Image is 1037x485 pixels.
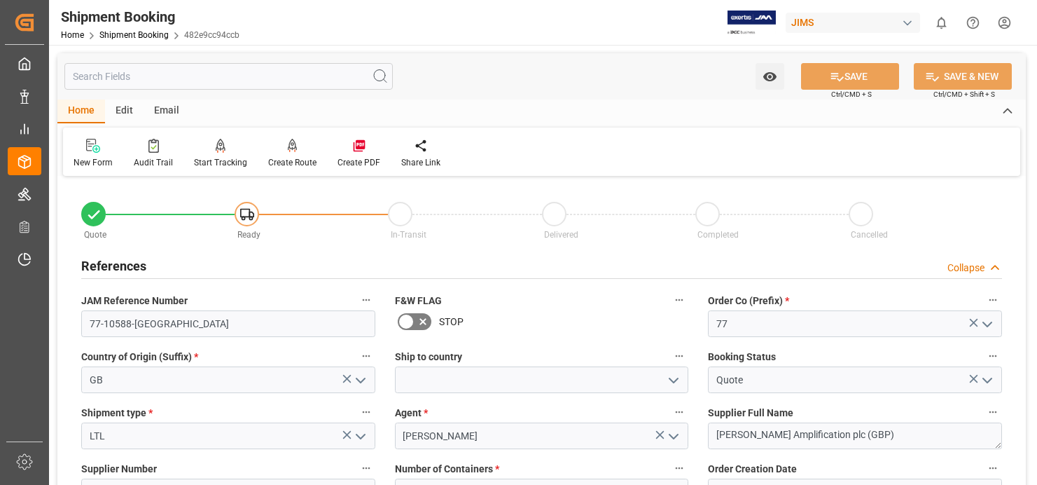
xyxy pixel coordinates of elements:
span: Supplier Number [81,462,157,477]
button: open menu [975,369,996,391]
span: Quote [84,230,106,240]
div: JIMS [786,13,920,33]
button: open menu [662,425,683,447]
a: Home [61,30,84,40]
a: Shipment Booking [99,30,169,40]
span: Ctrl/CMD + S [831,89,872,100]
textarea: [PERSON_NAME] Amplification plc (GBP) [708,423,1002,449]
span: Country of Origin (Suffix) [81,350,198,364]
button: Order Co (Prefix) * [984,291,1002,309]
button: Supplier Full Name [984,403,1002,421]
span: STOP [439,315,464,329]
span: Order Co (Prefix) [708,294,789,308]
div: Collapse [947,261,984,275]
span: Ctrl/CMD + Shift + S [933,89,995,100]
button: open menu [349,369,370,391]
span: Cancelled [851,230,888,240]
button: open menu [662,369,683,391]
div: Create Route [268,156,316,169]
button: open menu [349,425,370,447]
span: Shipment type [81,406,153,421]
button: JAM Reference Number [357,291,375,309]
button: SAVE [801,63,899,90]
button: Country of Origin (Suffix) * [357,347,375,365]
button: Shipment type * [357,403,375,421]
button: Agent * [670,403,688,421]
button: Help Center [957,7,989,39]
div: New Form [74,156,113,169]
span: F&W FLAG [395,294,442,308]
button: JIMS [786,9,926,36]
span: Ready [237,230,260,240]
input: Type to search/select [81,367,375,393]
button: F&W FLAG [670,291,688,309]
img: Exertis%20JAM%20-%20Email%20Logo.jpg_1722504956.jpg [728,11,776,35]
span: Supplier Full Name [708,406,793,421]
div: Start Tracking [194,156,247,169]
span: Completed [697,230,739,240]
button: Supplier Number [357,459,375,477]
span: Booking Status [708,350,776,364]
button: SAVE & NEW [914,63,1012,90]
span: Order Creation Date [708,462,797,477]
button: open menu [756,63,784,90]
button: open menu [975,313,996,335]
button: Booking Status [984,347,1002,365]
div: Email [144,100,190,123]
button: Ship to country [670,347,688,365]
div: Share Link [401,156,440,169]
span: JAM Reference Number [81,294,188,308]
span: In-Transit [391,230,426,240]
span: Delivered [544,230,578,240]
div: Create PDF [337,156,380,169]
div: Shipment Booking [61,6,239,27]
h2: References [81,257,146,275]
button: show 0 new notifications [926,7,957,39]
button: Number of Containers * [670,459,688,477]
span: Agent [395,406,428,421]
div: Edit [105,100,144,123]
button: Order Creation Date [984,459,1002,477]
input: Search Fields [64,63,393,90]
div: Audit Trail [134,156,173,169]
span: Number of Containers [395,462,499,477]
div: Home [57,100,105,123]
span: Ship to country [395,350,462,364]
